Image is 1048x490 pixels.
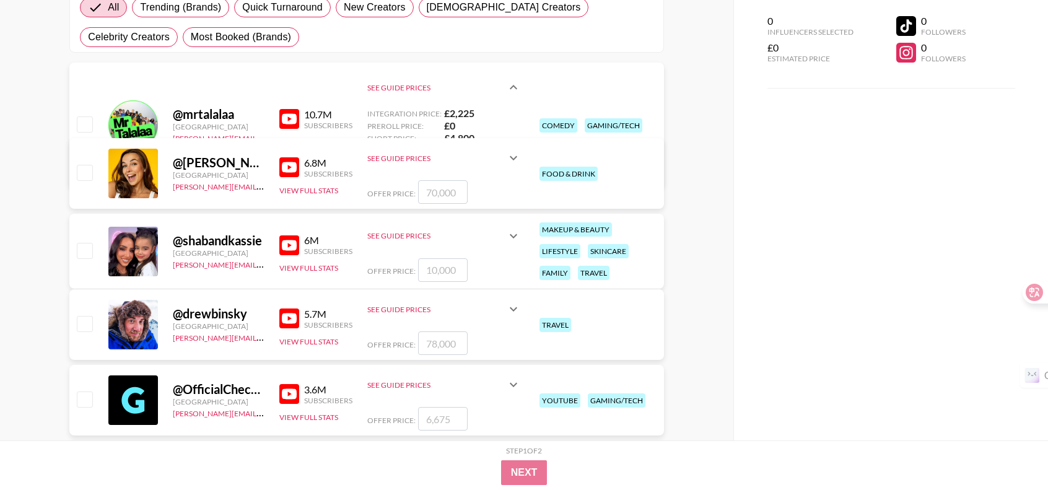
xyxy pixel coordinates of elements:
div: 6M [304,234,352,247]
input: 6,675 [418,407,468,431]
div: food & drink [539,167,598,181]
div: 6.8M [304,157,352,169]
div: lifestyle [539,244,580,258]
span: Preroll Price: [367,121,442,131]
div: [GEOGRAPHIC_DATA] [173,122,264,131]
div: Subscribers [304,396,352,405]
input: 10,000 [418,258,468,282]
div: 0 [921,42,966,54]
strong: £ 2,225 [444,107,521,120]
div: 0 [767,15,854,27]
div: @ drewbinsky [173,306,264,322]
div: Subscribers [304,247,352,256]
div: Subscribers [304,320,352,330]
span: Integration Price: [367,109,442,118]
button: View Full Stats [279,337,338,346]
span: Short Price: [367,134,442,143]
div: [GEOGRAPHIC_DATA] [173,248,264,258]
div: [GEOGRAPHIC_DATA] [173,397,264,406]
div: @ shabandkassie [173,233,264,248]
a: [PERSON_NAME][EMAIL_ADDRESS][DOMAIN_NAME] [173,131,356,143]
strong: £ 4,800 [444,132,521,144]
div: travel [539,318,571,332]
img: YouTube [279,308,299,328]
div: makeup & beauty [539,222,612,237]
strong: £ 0 [444,120,521,132]
img: YouTube [279,235,299,255]
img: YouTube [279,109,299,129]
span: Offer Price: [367,416,416,425]
div: See Guide Prices [367,380,506,390]
span: Most Booked (Brands) [191,30,291,45]
img: YouTube [279,157,299,177]
div: See Guide Prices [367,370,521,400]
a: [PERSON_NAME][EMAIL_ADDRESS][DOMAIN_NAME] [173,331,356,343]
div: Step 1 of 2 [506,446,542,455]
div: travel [578,266,609,280]
span: Offer Price: [367,189,416,198]
div: See Guide Prices [367,154,506,163]
a: [PERSON_NAME][EMAIL_ADDRESS][DOMAIN_NAME] [173,258,356,269]
div: skincare [588,244,629,258]
input: 70,000 [418,180,468,204]
div: gaming/tech [588,393,645,408]
div: £0 [767,42,854,54]
div: See Guide Prices [367,68,521,107]
input: 78,000 [418,331,468,355]
div: 10.7M [304,108,352,121]
button: View Full Stats [279,186,338,195]
div: See Guide Prices [367,231,506,240]
div: Followers [921,27,966,37]
div: @ OfficialCheckpoint [173,382,264,397]
button: View Full Stats [279,138,338,147]
button: View Full Stats [279,263,338,273]
div: See Guide Prices [367,294,521,324]
div: Followers [921,54,966,63]
button: View Full Stats [279,413,338,422]
div: Subscribers [304,121,352,130]
span: Offer Price: [367,340,416,349]
div: Influencers Selected [767,27,854,37]
div: [GEOGRAPHIC_DATA] [173,170,264,180]
span: Celebrity Creators [88,30,170,45]
span: Offer Price: [367,266,416,276]
div: @ mrtalalaa [173,107,264,122]
div: Subscribers [304,169,352,178]
div: See Guide Prices [367,83,506,92]
button: Next [501,460,548,485]
div: gaming/tech [585,118,642,133]
img: YouTube [279,384,299,404]
a: [PERSON_NAME][EMAIL_ADDRESS][DOMAIN_NAME] [173,180,356,191]
div: @ [PERSON_NAME] [173,155,264,170]
div: 3.6M [304,383,352,396]
div: 0 [921,15,966,27]
a: [PERSON_NAME][EMAIL_ADDRESS][DOMAIN_NAME] [173,406,356,418]
div: See Guide Prices [367,143,521,173]
div: family [539,266,570,280]
div: youtube [539,393,580,408]
div: Estimated Price [767,54,854,63]
div: See Guide Prices [367,107,521,144]
div: See Guide Prices [367,221,521,251]
iframe: Drift Widget Chat Controller [986,428,1033,475]
div: See Guide Prices [367,305,506,314]
div: comedy [539,118,577,133]
div: [GEOGRAPHIC_DATA] [173,322,264,331]
div: 5.7M [304,308,352,320]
